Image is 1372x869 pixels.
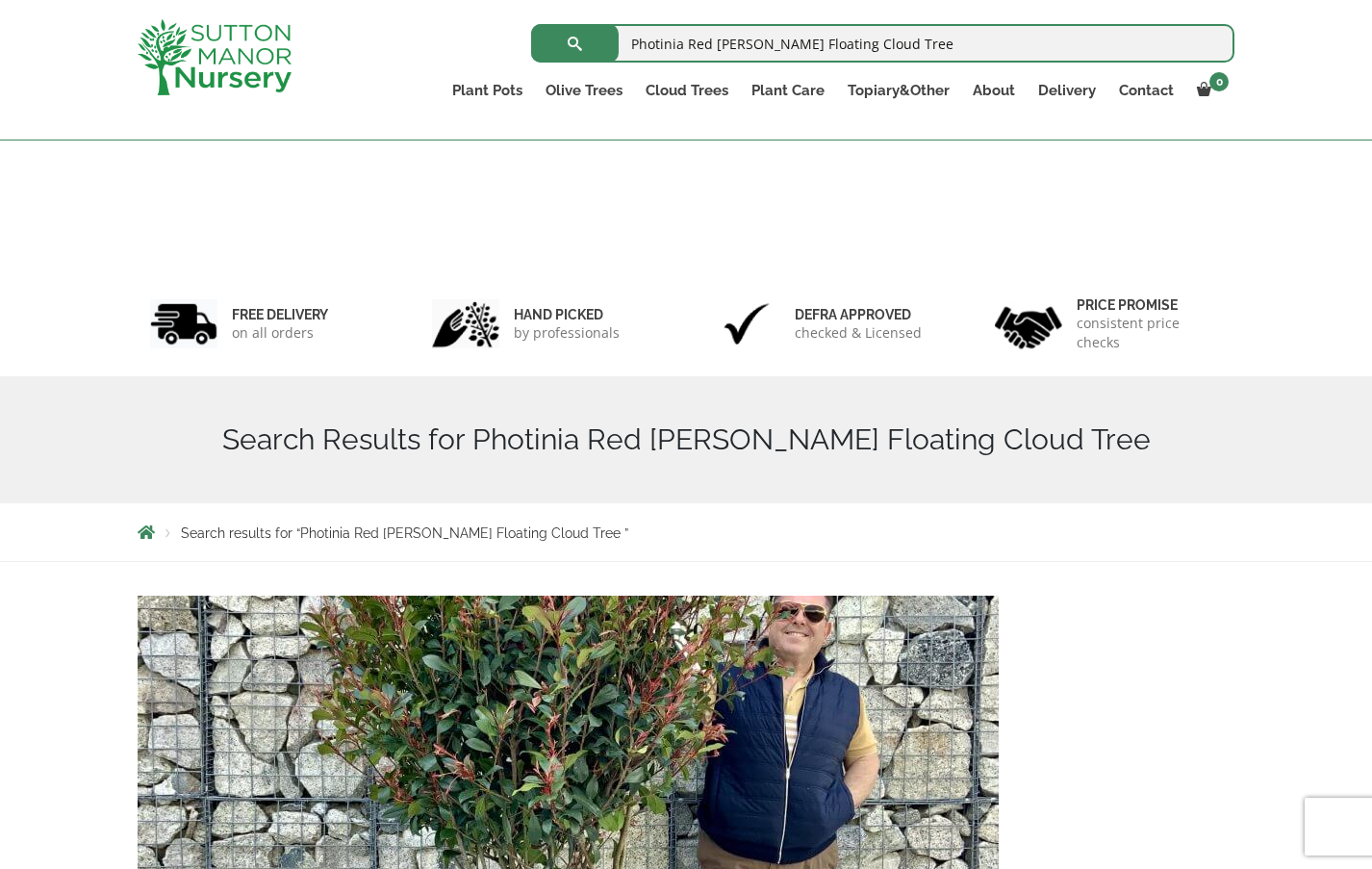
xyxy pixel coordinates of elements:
a: Plant Care [740,77,836,104]
img: 3.jpg [713,299,780,348]
a: Photinia Red Robin Floating Cloud Tree 1.60 - 1.70 M (LARGE) [138,792,999,810]
a: Topiary&Other [836,77,961,104]
img: 2.jpg [432,299,499,348]
a: Delivery [1027,77,1107,104]
a: About [961,77,1027,104]
h1: Search Results for Photinia Red [PERSON_NAME] Floating Cloud Tree [138,422,1234,457]
h6: hand picked [514,306,620,323]
a: Cloud Trees [634,77,740,104]
nav: Breadcrumbs [138,524,1234,540]
img: 1.jpg [150,299,217,348]
a: Contact [1107,77,1185,104]
p: consistent price checks [1077,314,1223,352]
span: 0 [1209,72,1229,91]
input: Search... [531,24,1234,63]
p: by professionals [514,323,620,343]
p: checked & Licensed [795,323,922,343]
a: Plant Pots [441,77,534,104]
img: 4.jpg [995,294,1062,353]
h6: FREE DELIVERY [232,306,328,323]
img: logo [138,19,292,95]
h6: Defra approved [795,306,922,323]
p: on all orders [232,323,328,343]
a: Olive Trees [534,77,634,104]
h6: Price promise [1077,296,1223,314]
span: Search results for “Photinia Red [PERSON_NAME] Floating Cloud Tree ” [181,525,628,541]
a: 0 [1185,77,1234,104]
